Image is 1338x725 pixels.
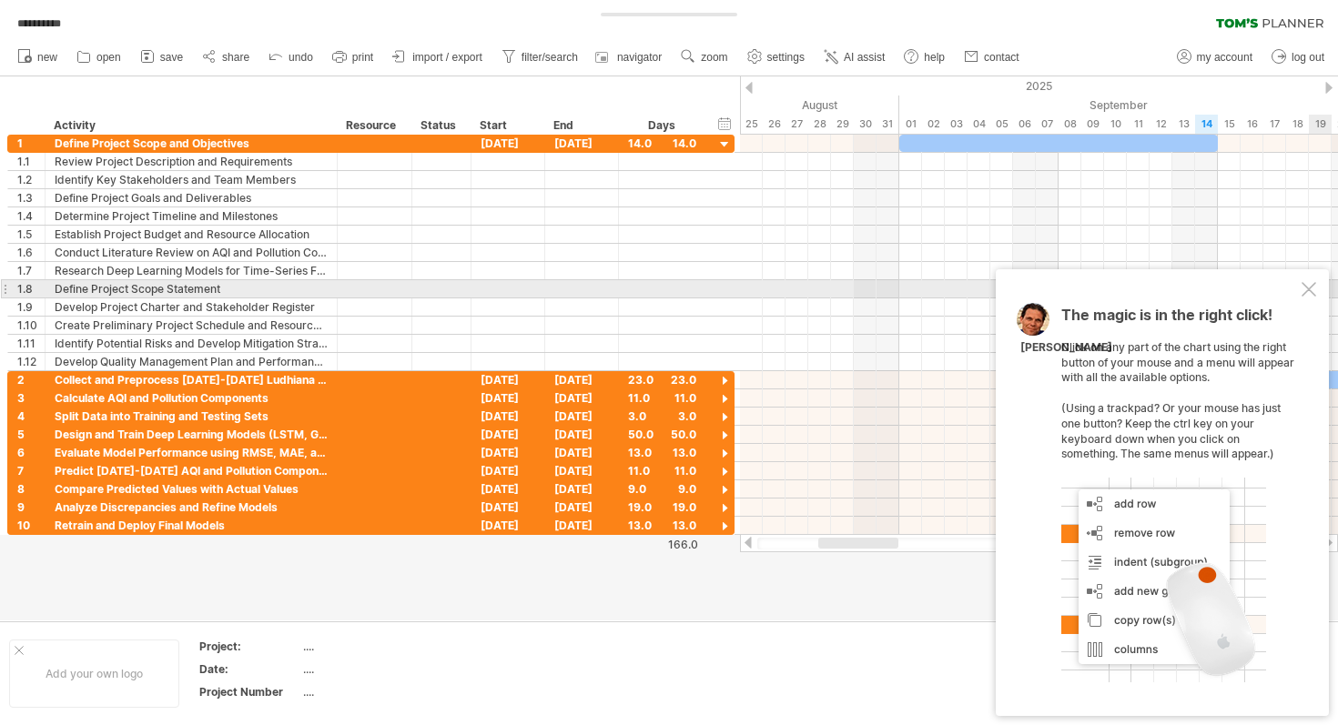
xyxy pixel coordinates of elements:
[222,51,249,64] span: share
[54,116,327,135] div: Activity
[1172,115,1195,134] div: Saturday, 13 September 2025
[160,51,183,64] span: save
[55,444,328,461] div: Evaluate Model Performance using RMSE, MAE, and R² Metrics
[55,153,328,170] div: Review Project Description and Requirements
[545,389,619,407] div: [DATE]
[17,171,45,188] div: 1.2
[924,51,945,64] span: help
[1263,115,1286,134] div: Wednesday, 17 September 2025
[819,45,890,69] a: AI assist
[13,45,63,69] a: new
[899,115,922,134] div: Monday, 1 September 2025
[628,389,696,407] div: 11.0
[628,498,696,516] div: 19.0
[1061,401,1281,460] span: (Using a trackpad? Or your mouse has just one button? Keep the ctrl key on your keyboard down whe...
[17,153,45,170] div: 1.1
[9,639,179,708] div: Add your own logo
[628,444,696,461] div: 13.0
[55,189,328,206] div: Define Project Goals and Deliverables
[55,135,328,152] div: Define Project Scope and Objectives
[17,389,45,407] div: 3
[471,389,545,407] div: [DATE]
[17,462,45,479] div: 7
[1267,45,1330,69] a: log out
[289,51,313,64] span: undo
[786,115,808,134] div: Wednesday, 27 August 2025
[628,426,696,443] div: 50.0
[628,517,696,534] div: 13.0
[55,353,328,370] div: Develop Quality Management Plan and Performance Metrics
[1197,51,1252,64] span: my account
[1286,115,1309,134] div: Thursday, 18 September 2025
[136,45,188,69] a: save
[421,116,461,135] div: Status
[55,262,328,279] div: Research Deep Learning Models for Time-Series Forecasting
[471,517,545,534] div: [DATE]
[17,517,45,534] div: 10
[984,51,1019,64] span: contact
[55,426,328,443] div: Design and Train Deep Learning Models (LSTM, GRU, CNN-LSTM, Transformers)
[17,189,45,206] div: 1.3
[545,462,619,479] div: [DATE]
[808,115,831,134] div: Thursday, 28 August 2025
[55,317,328,334] div: Create Preliminary Project Schedule and Resource Plan
[55,462,328,479] div: Predict [DATE]-[DATE] AQI and Pollution Components
[628,371,696,388] div: 23.0
[17,262,45,279] div: 1.7
[854,115,877,134] div: Saturday, 30 August 2025
[17,335,45,352] div: 1.11
[96,51,121,64] span: open
[959,45,1025,69] a: contact
[545,444,619,461] div: [DATE]
[767,51,805,64] span: settings
[763,115,786,134] div: Tuesday, 26 August 2025
[17,207,45,225] div: 1.4
[968,115,990,134] div: Thursday, 4 September 2025
[352,51,373,64] span: print
[743,45,810,69] a: settings
[740,115,763,134] div: Monday, 25 August 2025
[1020,340,1112,356] div: [PERSON_NAME]
[1036,115,1059,134] div: Sunday, 7 September 2025
[497,45,583,69] a: filter/search
[522,51,578,64] span: filter/search
[1061,306,1272,333] span: The magic is in the right click!
[55,371,328,388] div: Collect and Preprocess [DATE]-[DATE] Ludhiana Data
[545,371,619,388] div: [DATE]
[545,517,619,534] div: [DATE]
[55,389,328,407] div: Calculate AQI and Pollution Components
[55,517,328,534] div: Retrain and Deploy Final Models
[55,298,328,316] div: Develop Project Charter and Stakeholder Register
[55,171,328,188] div: Identify Key Stakeholders and Team Members
[701,51,727,64] span: zoom
[1241,115,1263,134] div: Tuesday, 16 September 2025
[328,45,379,69] a: print
[1061,307,1298,682] div: Click on any part of the chart using the right button of your mouse and a menu will appear with a...
[545,426,619,443] div: [DATE]
[628,480,696,498] div: 9.0
[17,353,45,370] div: 1.12
[553,116,608,135] div: End
[412,51,482,64] span: import / export
[55,207,328,225] div: Determine Project Timeline and Milestones
[264,45,319,69] a: undo
[17,444,45,461] div: 6
[628,408,696,425] div: 3.0
[55,335,328,352] div: Identify Potential Risks and Develop Mitigation Strategies
[922,115,945,134] div: Tuesday, 2 September 2025
[303,639,456,654] div: ....
[198,45,255,69] a: share
[17,498,45,516] div: 9
[471,498,545,516] div: [DATE]
[471,426,545,443] div: [DATE]
[844,51,885,64] span: AI assist
[17,408,45,425] div: 4
[17,280,45,297] div: 1.8
[55,226,328,243] div: Establish Project Budget and Resource Allocation
[17,244,45,261] div: 1.6
[1218,115,1241,134] div: Monday, 15 September 2025
[676,45,733,69] a: zoom
[471,371,545,388] div: [DATE]
[1013,115,1036,134] div: Saturday, 6 September 2025
[1081,115,1104,134] div: Tuesday, 9 September 2025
